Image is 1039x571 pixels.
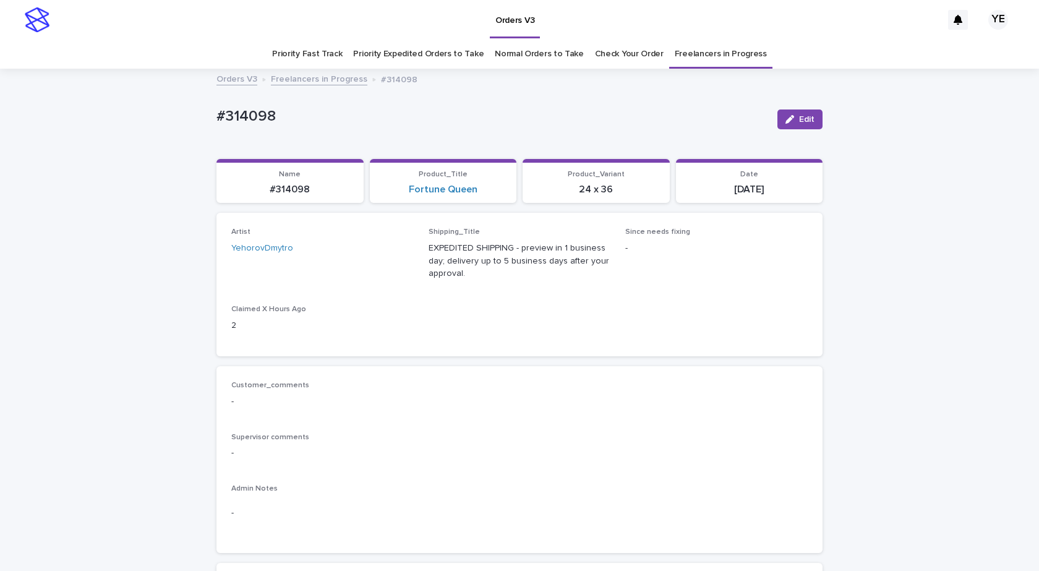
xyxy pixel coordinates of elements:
a: Priority Fast Track [272,40,342,69]
span: Artist [231,228,250,236]
a: YehorovDmytro [231,242,293,255]
a: Freelancers in Progress [675,40,767,69]
a: Fortune Queen [409,184,477,195]
p: [DATE] [683,184,816,195]
p: 2 [231,319,414,332]
p: - [625,242,808,255]
a: Check Your Order [595,40,664,69]
p: #314098 [216,108,767,126]
span: Date [740,171,758,178]
span: Name [279,171,301,178]
span: Shipping_Title [429,228,480,236]
p: #314098 [381,72,417,85]
p: #314098 [224,184,356,195]
button: Edit [777,109,823,129]
a: Orders V3 [216,71,257,85]
span: Product_Variant [568,171,625,178]
p: - [231,507,808,520]
span: Admin Notes [231,485,278,492]
img: stacker-logo-s-only.png [25,7,49,32]
a: Normal Orders to Take [495,40,584,69]
span: Customer_comments [231,382,309,389]
div: YE [988,10,1008,30]
span: Edit [799,115,815,124]
span: Since needs fixing [625,228,690,236]
p: 24 x 36 [530,184,662,195]
a: Freelancers in Progress [271,71,367,85]
span: Claimed X Hours Ago [231,306,306,313]
p: - [231,447,808,460]
p: - [231,395,808,408]
a: Priority Expedited Orders to Take [353,40,484,69]
p: EXPEDITED SHIPPING - preview in 1 business day; delivery up to 5 business days after your approval. [429,242,611,280]
span: Product_Title [419,171,468,178]
span: Supervisor comments [231,434,309,441]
